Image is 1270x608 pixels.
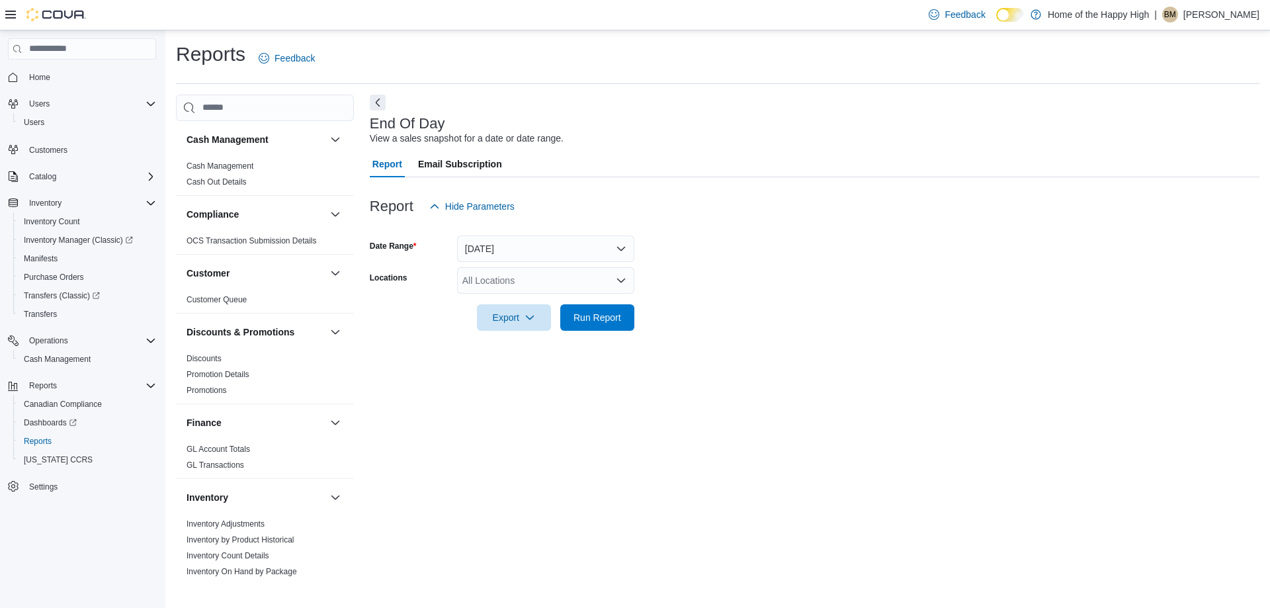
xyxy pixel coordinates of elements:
[19,433,57,449] a: Reports
[187,267,230,280] h3: Customer
[29,198,62,208] span: Inventory
[187,416,222,429] h3: Finance
[24,479,63,495] a: Settings
[370,241,417,251] label: Date Range
[13,268,161,286] button: Purchase Orders
[19,415,82,431] a: Dashboards
[327,490,343,505] button: Inventory
[187,370,249,379] a: Promotion Details
[187,177,247,187] a: Cash Out Details
[8,62,156,531] nav: Complex example
[616,275,626,286] button: Open list of options
[24,169,156,185] span: Catalog
[24,290,100,301] span: Transfers (Classic)
[24,378,62,394] button: Reports
[19,351,96,367] a: Cash Management
[19,288,105,304] a: Transfers (Classic)
[29,380,57,391] span: Reports
[13,432,161,451] button: Reports
[19,452,98,468] a: [US_STATE] CCRS
[24,69,156,85] span: Home
[19,114,50,130] a: Users
[275,52,315,65] span: Feedback
[560,304,634,331] button: Run Report
[187,236,317,245] a: OCS Transaction Submission Details
[13,451,161,469] button: [US_STATE] CCRS
[187,161,253,171] a: Cash Management
[13,350,161,369] button: Cash Management
[187,326,325,339] button: Discounts & Promotions
[1164,7,1176,22] span: BM
[187,535,294,545] span: Inventory by Product Historical
[19,288,156,304] span: Transfers (Classic)
[187,567,297,576] a: Inventory On Hand by Package
[13,231,161,249] a: Inventory Manager (Classic)
[187,267,325,280] button: Customer
[176,41,245,67] h1: Reports
[176,158,354,195] div: Cash Management
[187,491,325,504] button: Inventory
[187,295,247,304] a: Customer Queue
[29,482,58,492] span: Settings
[187,133,269,146] h3: Cash Management
[24,235,133,245] span: Inventory Manager (Classic)
[187,386,227,395] a: Promotions
[187,208,325,221] button: Compliance
[187,133,325,146] button: Cash Management
[19,396,107,412] a: Canadian Compliance
[187,535,294,544] a: Inventory by Product Historical
[19,452,156,468] span: Washington CCRS
[176,233,354,254] div: Compliance
[24,354,91,365] span: Cash Management
[370,198,413,214] h3: Report
[24,216,80,227] span: Inventory Count
[19,269,156,285] span: Purchase Orders
[573,311,621,324] span: Run Report
[13,249,161,268] button: Manifests
[19,214,156,230] span: Inventory Count
[19,232,156,248] span: Inventory Manager (Classic)
[485,304,543,331] span: Export
[327,265,343,281] button: Customer
[19,251,63,267] a: Manifests
[370,116,445,132] h3: End Of Day
[370,95,386,110] button: Next
[24,117,44,128] span: Users
[923,1,990,28] a: Feedback
[19,306,156,322] span: Transfers
[29,99,50,109] span: Users
[19,114,156,130] span: Users
[13,395,161,413] button: Canadian Compliance
[3,67,161,87] button: Home
[187,354,222,363] a: Discounts
[26,8,86,21] img: Cova
[19,306,62,322] a: Transfers
[424,193,520,220] button: Hide Parameters
[19,269,89,285] a: Purchase Orders
[187,551,269,560] a: Inventory Count Details
[13,413,161,432] a: Dashboards
[445,200,515,213] span: Hide Parameters
[187,326,294,339] h3: Discounts & Promotions
[24,169,62,185] button: Catalog
[187,566,297,577] span: Inventory On Hand by Package
[3,167,161,186] button: Catalog
[187,519,265,529] a: Inventory Adjustments
[327,415,343,431] button: Finance
[24,96,55,112] button: Users
[29,72,50,83] span: Home
[24,272,84,282] span: Purchase Orders
[24,478,156,495] span: Settings
[24,436,52,447] span: Reports
[945,8,985,21] span: Feedback
[3,140,161,159] button: Customers
[1048,7,1149,22] p: Home of the Happy High
[24,399,102,410] span: Canadian Compliance
[418,151,502,177] span: Email Subscription
[1183,7,1259,22] p: [PERSON_NAME]
[327,324,343,340] button: Discounts & Promotions
[24,195,67,211] button: Inventory
[996,8,1024,22] input: Dark Mode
